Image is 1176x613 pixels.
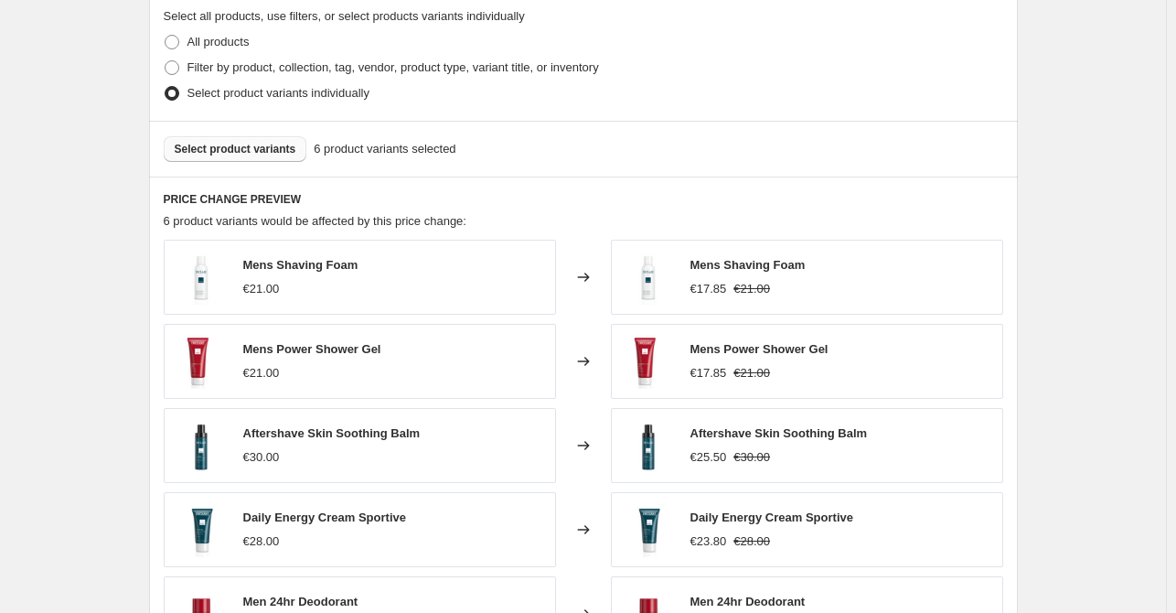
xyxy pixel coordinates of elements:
div: €28.00 [243,532,280,551]
span: Select product variants individually [187,86,369,100]
div: €17.85 [690,364,727,382]
span: Daily Energy Cream Sportive [690,511,853,524]
span: Aftershave Skin Soothing Balm [690,426,868,440]
span: Men 24hr Deodorant [690,595,806,608]
div: €17.85 [690,280,727,298]
img: shavebalm_80x.png [621,418,676,473]
span: All products [187,35,250,48]
strike: €30.00 [733,448,770,467]
span: Select product variants [175,142,296,156]
img: shavefoam_80x.png [174,250,229,305]
div: €23.80 [690,532,727,551]
h6: PRICE CHANGE PREVIEW [164,192,1003,207]
span: 6 product variants selected [314,140,455,158]
div: €25.50 [690,448,727,467]
button: Select product variants [164,136,307,162]
span: Mens Power Shower Gel [690,342,829,356]
strike: €21.00 [733,280,770,298]
span: 6 product variants would be affected by this price change: [164,214,466,228]
span: Mens Shaving Foam [243,258,358,272]
div: €21.00 [243,364,280,382]
span: Men 24hr Deodorant [243,595,358,608]
img: Screenshot2021-11-21at20.46.47_80x.png [621,502,676,557]
span: Daily Energy Cream Sportive [243,511,406,524]
span: Mens Shaving Foam [690,258,806,272]
span: Aftershave Skin Soothing Balm [243,426,421,440]
img: shavebalm_80x.png [174,418,229,473]
strike: €28.00 [733,532,770,551]
span: Select all products, use filters, or select products variants individually [164,9,525,23]
img: Screenshot2021-11-21at20.38.25_80x.png [174,334,229,389]
strike: €21.00 [733,364,770,382]
span: Filter by product, collection, tag, vendor, product type, variant title, or inventory [187,60,599,74]
div: €30.00 [243,448,280,467]
img: Screenshot2021-11-21at20.46.47_80x.png [174,502,229,557]
img: shavefoam_80x.png [621,250,676,305]
span: Mens Power Shower Gel [243,342,381,356]
div: €21.00 [243,280,280,298]
img: Screenshot2021-11-21at20.38.25_80x.png [621,334,676,389]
